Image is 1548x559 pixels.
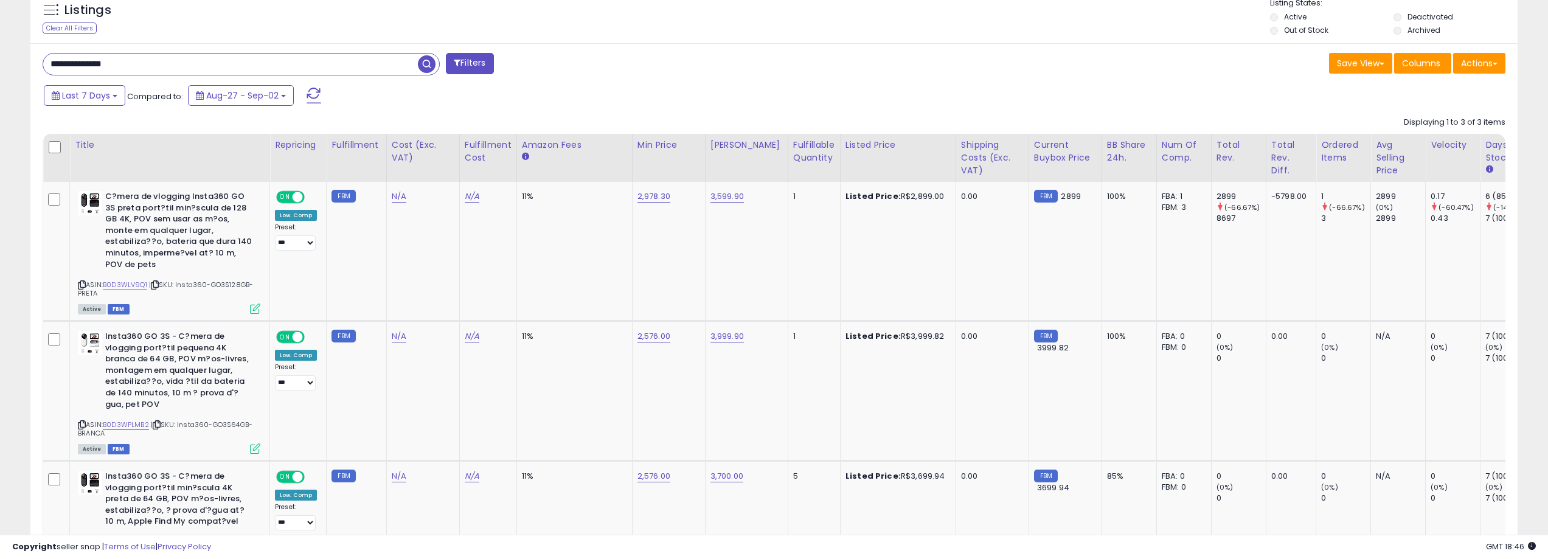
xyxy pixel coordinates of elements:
div: 2899 [1217,191,1266,202]
div: -5798.00 [1271,191,1307,202]
span: 2025-09-10 18:46 GMT [1486,541,1536,552]
img: 41stJl0SEYL._SL40_.jpg [78,471,102,495]
small: (0%) [1431,342,1448,352]
span: 2899 [1061,190,1081,202]
div: 0 [1431,493,1480,504]
span: 3999.82 [1037,342,1069,353]
div: [PERSON_NAME] [710,139,783,151]
small: (0%) [1485,482,1502,492]
b: Insta360 GO 3S - C?mera de vlogging port?til min?scula 4K preta de 64 GB, POV m?os-livres, estabi... [105,471,253,530]
div: 7 (100%) [1485,353,1535,364]
small: FBM [331,190,355,203]
button: Filters [446,53,493,74]
h5: Listings [64,2,111,19]
div: 0.43 [1431,213,1480,224]
span: OFF [303,472,322,482]
div: 3 [1321,213,1370,224]
div: Cost (Exc. VAT) [392,139,454,164]
span: 3699.94 [1037,482,1069,493]
strong: Copyright [12,541,57,552]
div: 100% [1107,331,1147,342]
span: Last 7 Days [62,89,110,102]
div: 11% [522,191,623,202]
b: Insta360 GO 3S - C?mera de vlogging port?til pequena 4K branca de 64 GB, POV m?os-livres, montage... [105,331,253,413]
div: Clear All Filters [43,23,97,34]
div: R$2,899.00 [845,191,946,202]
span: Aug-27 - Sep-02 [206,89,279,102]
div: 7 (100%) [1485,471,1535,482]
span: ON [277,472,293,482]
span: Compared to: [127,91,183,102]
small: (0%) [1485,342,1502,352]
div: Avg Selling Price [1376,139,1420,177]
div: Low. Comp [275,350,317,361]
a: N/A [392,190,406,203]
span: OFF [303,192,322,203]
div: R$3,699.94 [845,471,946,482]
div: Displaying 1 to 3 of 3 items [1404,117,1505,128]
div: Total Rev. Diff. [1271,139,1311,177]
div: 11% [522,471,623,482]
a: B0D3WPLMB2 [103,420,149,430]
small: (0%) [1431,482,1448,492]
div: Low. Comp [275,210,317,221]
a: N/A [465,190,479,203]
div: FBA: 1 [1162,191,1202,202]
a: 2,978.30 [637,190,670,203]
small: (0%) [1321,482,1338,492]
div: 2899 [1376,191,1425,202]
div: Shipping Costs (Exc. VAT) [961,139,1024,177]
div: N/A [1376,331,1416,342]
small: (-14.29%) [1493,203,1525,212]
div: 0 [1321,471,1370,482]
div: 7 (100%) [1485,331,1535,342]
span: | SKU: Insta360-GO3S128GB-PRETA [78,280,253,298]
a: 3,700.00 [710,470,743,482]
span: All listings currently available for purchase on Amazon [78,304,106,314]
div: Preset: [275,363,317,391]
div: Velocity [1431,139,1475,151]
div: Repricing [275,139,321,151]
div: 0 [1321,493,1370,504]
div: 85% [1107,471,1147,482]
span: All listings currently available for purchase on Amazon [78,444,106,454]
b: Listed Price: [845,190,901,202]
label: Out of Stock [1284,25,1328,35]
div: Current Buybox Price [1034,139,1097,164]
div: 8697 [1217,213,1266,224]
div: Fulfillable Quantity [793,139,835,164]
div: 0.00 [961,331,1019,342]
div: 6 (85.71%) [1485,191,1535,202]
a: 3,599.90 [710,190,744,203]
label: Deactivated [1407,12,1453,22]
span: OFF [303,332,322,342]
button: Last 7 Days [44,85,125,106]
div: Title [75,139,265,151]
b: Listed Price: [845,470,901,482]
div: 0.00 [1271,331,1307,342]
label: Archived [1407,25,1440,35]
small: Amazon Fees. [522,151,529,162]
div: 0 [1217,471,1266,482]
a: Terms of Use [104,541,156,552]
a: N/A [392,470,406,482]
div: N/A [1376,471,1416,482]
div: 0 [1217,353,1266,364]
div: FBA: 0 [1162,331,1202,342]
div: Preset: [275,503,317,530]
div: 0 [1217,493,1266,504]
div: 100% [1107,191,1147,202]
div: Fulfillment Cost [465,139,512,164]
a: 3,999.90 [710,330,744,342]
div: Num of Comp. [1162,139,1206,164]
span: ON [277,192,293,203]
small: FBM [1034,470,1058,482]
div: Low. Comp [275,490,317,501]
b: Listed Price: [845,330,901,342]
div: 5 [793,471,831,482]
div: 1 [793,331,831,342]
div: BB Share 24h. [1107,139,1151,164]
div: ASIN: [78,191,260,313]
div: 11% [522,331,623,342]
div: ASIN: [78,331,260,453]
